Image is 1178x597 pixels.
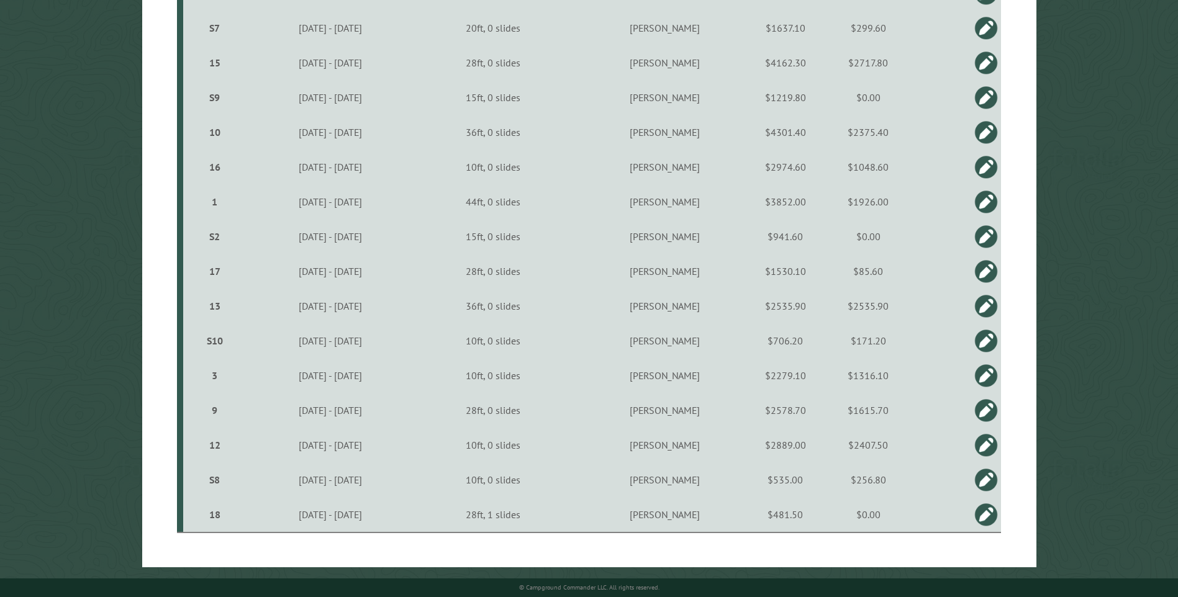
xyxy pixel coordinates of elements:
td: $2279.10 [761,358,810,393]
td: $481.50 [761,497,810,532]
td: [PERSON_NAME] [569,289,761,323]
div: [DATE] - [DATE] [245,230,415,243]
td: 28ft, 1 slides [417,497,569,532]
td: $4301.40 [761,115,810,150]
td: 44ft, 0 slides [417,184,569,219]
td: $0.00 [810,219,927,254]
div: S2 [188,230,241,243]
td: $2407.50 [810,428,927,462]
td: 10ft, 0 slides [417,428,569,462]
div: [DATE] - [DATE] [245,195,415,208]
td: $2974.60 [761,150,810,184]
td: $1615.70 [810,393,927,428]
td: [PERSON_NAME] [569,393,761,428]
td: $2889.00 [761,428,810,462]
td: [PERSON_NAME] [569,254,761,289]
div: [DATE] - [DATE] [245,91,415,104]
div: 9 [188,404,241,416]
td: 20ft, 0 slides [417,11,569,45]
div: [DATE] - [DATE] [245,404,415,416]
td: [PERSON_NAME] [569,80,761,115]
td: [PERSON_NAME] [569,115,761,150]
div: [DATE] - [DATE] [245,508,415,521]
div: [DATE] - [DATE] [245,161,415,173]
td: $2535.90 [761,289,810,323]
td: 10ft, 0 slides [417,323,569,358]
div: [DATE] - [DATE] [245,439,415,451]
td: [PERSON_NAME] [569,428,761,462]
td: 36ft, 0 slides [417,289,569,323]
td: $535.00 [761,462,810,497]
div: S9 [188,91,241,104]
td: 10ft, 0 slides [417,358,569,393]
td: 28ft, 0 slides [417,45,569,80]
td: $171.20 [810,323,927,358]
td: [PERSON_NAME] [569,150,761,184]
div: 15 [188,56,241,69]
td: $1219.80 [761,80,810,115]
td: $1530.10 [761,254,810,289]
td: [PERSON_NAME] [569,219,761,254]
td: $1637.10 [761,11,810,45]
td: $85.60 [810,254,927,289]
div: S10 [188,334,241,347]
div: 1 [188,195,241,208]
small: © Campground Commander LLC. All rights reserved. [519,583,659,591]
td: [PERSON_NAME] [569,323,761,358]
div: [DATE] - [DATE] [245,300,415,312]
div: 10 [188,126,241,138]
div: [DATE] - [DATE] [245,369,415,382]
td: [PERSON_NAME] [569,11,761,45]
td: 10ft, 0 slides [417,462,569,497]
div: 13 [188,300,241,312]
td: $2578.70 [761,393,810,428]
td: [PERSON_NAME] [569,184,761,219]
td: 28ft, 0 slides [417,254,569,289]
td: [PERSON_NAME] [569,462,761,497]
div: S8 [188,474,241,486]
div: 18 [188,508,241,521]
td: [PERSON_NAME] [569,497,761,532]
td: $706.20 [761,323,810,358]
div: [DATE] - [DATE] [245,22,415,34]
div: [DATE] - [DATE] [245,334,415,347]
td: 36ft, 0 slides [417,115,569,150]
td: $0.00 [810,80,927,115]
td: $941.60 [761,219,810,254]
div: [DATE] - [DATE] [245,265,415,277]
td: 15ft, 0 slides [417,219,569,254]
div: S7 [188,22,241,34]
td: $2717.80 [810,45,927,80]
td: $1048.60 [810,150,927,184]
td: $3852.00 [761,184,810,219]
div: [DATE] - [DATE] [245,474,415,486]
td: $4162.30 [761,45,810,80]
div: 3 [188,369,241,382]
td: $2535.90 [810,289,927,323]
div: 16 [188,161,241,173]
td: $256.80 [810,462,927,497]
td: $1926.00 [810,184,927,219]
div: 17 [188,265,241,277]
td: $299.60 [810,11,927,45]
td: 15ft, 0 slides [417,80,569,115]
td: $0.00 [810,497,927,532]
div: [DATE] - [DATE] [245,56,415,69]
td: 28ft, 0 slides [417,393,569,428]
div: 12 [188,439,241,451]
td: $2375.40 [810,115,927,150]
td: $1316.10 [810,358,927,393]
td: [PERSON_NAME] [569,45,761,80]
td: 10ft, 0 slides [417,150,569,184]
td: [PERSON_NAME] [569,358,761,393]
div: [DATE] - [DATE] [245,126,415,138]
